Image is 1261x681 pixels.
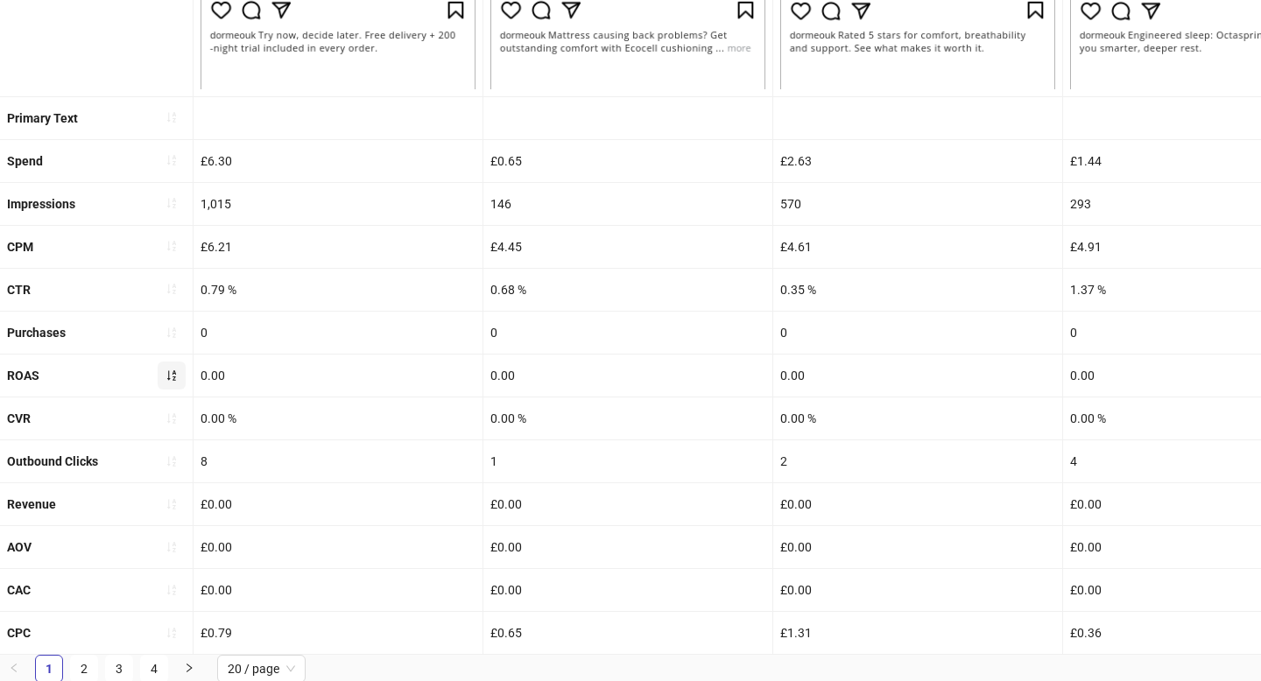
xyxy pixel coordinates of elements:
span: sort-ascending [166,326,178,339]
div: 0.00 [773,355,1062,397]
span: right [184,663,194,673]
div: 0.00 [194,355,483,397]
span: sort-ascending [166,541,178,553]
b: AOV [7,540,32,554]
div: £4.61 [773,226,1062,268]
span: sort-ascending [166,455,178,467]
div: 2 [773,440,1062,482]
div: £2.63 [773,140,1062,182]
b: Revenue [7,497,56,511]
div: £0.00 [194,569,483,611]
span: sort-ascending [166,627,178,639]
div: £0.00 [483,569,772,611]
span: left [9,663,19,673]
b: Primary Text [7,111,78,125]
div: £6.30 [194,140,483,182]
div: £0.00 [483,526,772,568]
div: 570 [773,183,1062,225]
span: sort-ascending [166,111,178,123]
span: sort-ascending [166,197,178,209]
span: sort-ascending [166,154,178,166]
div: £6.21 [194,226,483,268]
div: 0.68 % [483,269,772,311]
div: 0.00 % [483,397,772,439]
div: 0 [773,312,1062,354]
div: 0.00 [483,355,772,397]
div: 0.00 % [773,397,1062,439]
span: sort-ascending [166,498,178,510]
div: 0.00 % [194,397,483,439]
div: 0.35 % [773,269,1062,311]
div: £0.00 [194,526,483,568]
div: 0 [483,312,772,354]
b: Outbound Clicks [7,454,98,468]
div: 1,015 [194,183,483,225]
span: sort-ascending [166,283,178,295]
b: ROAS [7,369,39,383]
b: CPM [7,240,33,254]
b: CVR [7,411,31,425]
div: 146 [483,183,772,225]
div: £0.00 [773,569,1062,611]
div: £0.00 [483,483,772,525]
b: Spend [7,154,43,168]
span: sort-ascending [166,584,178,596]
div: 1 [483,440,772,482]
div: £0.00 [773,483,1062,525]
div: £0.65 [483,140,772,182]
div: £0.65 [483,612,772,654]
div: £0.79 [194,612,483,654]
span: sort-ascending [166,240,178,252]
div: 8 [194,440,483,482]
span: sort-ascending [166,369,178,382]
span: sort-ascending [166,412,178,425]
b: CAC [7,583,31,597]
div: £1.31 [773,612,1062,654]
div: £0.00 [194,483,483,525]
div: £0.00 [773,526,1062,568]
b: CTR [7,283,31,297]
div: 0.79 % [194,269,483,311]
b: Impressions [7,197,75,211]
b: Purchases [7,326,66,340]
div: 0 [194,312,483,354]
b: CPC [7,626,31,640]
div: £4.45 [483,226,772,268]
